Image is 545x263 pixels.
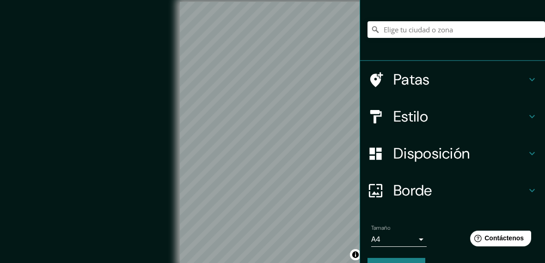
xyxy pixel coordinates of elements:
div: Borde [360,172,545,209]
font: A4 [371,234,380,244]
div: Disposición [360,135,545,172]
font: Disposición [393,144,470,163]
iframe: Lanzador de widgets de ayuda [463,227,535,253]
button: Activar o desactivar atribución [350,249,361,260]
font: Patas [393,70,430,89]
font: Estilo [393,107,428,126]
font: Tamaño [371,224,390,232]
div: Patas [360,61,545,98]
div: Estilo [360,98,545,135]
div: A4 [371,232,427,247]
input: Elige tu ciudad o zona [367,21,545,38]
font: Borde [393,181,432,200]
